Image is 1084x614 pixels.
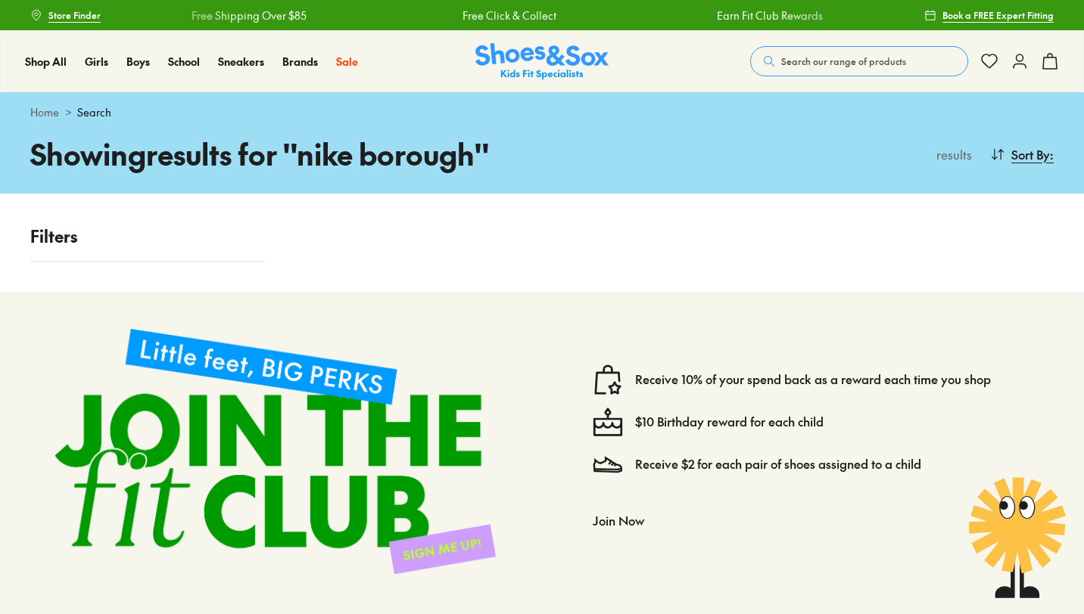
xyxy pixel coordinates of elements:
[942,8,1054,22] span: Book a FREE Expert Fitting
[282,54,318,70] a: Brands
[1050,145,1054,163] span: :
[30,2,101,29] a: Store Finder
[750,46,968,76] button: Search our range of products
[282,54,318,69] span: Brands
[593,364,623,395] img: vector1.svg
[462,8,556,23] a: Free Click & Collect
[593,449,623,479] img: Vector_3098.svg
[168,54,200,70] a: School
[30,104,1054,120] div: >
[635,456,921,473] a: Receive $2 for each pair of shoes assigned to a child
[336,54,358,70] a: Sale
[1011,145,1050,163] span: Sort By
[30,132,542,175] h1: Showing results for " nike borough "
[990,138,1054,171] button: Sort By:
[25,54,67,70] a: Shop All
[716,8,822,23] a: Earn Fit Club Rewards
[635,414,824,430] a: $10 Birthday reward for each child
[475,43,609,80] a: Shoes & Sox
[30,224,263,249] p: Filters
[336,54,358,69] span: Sale
[593,504,644,537] button: Join Now
[930,145,972,163] p: results
[126,54,150,69] span: Boys
[635,371,991,388] a: Receive 10% of your spend back as a reward each time you shop
[218,54,264,69] span: Sneakers
[191,8,306,23] a: Free Shipping Over $85
[85,54,108,69] span: Girls
[218,54,264,70] a: Sneakers
[475,43,609,80] img: SNS_Logo_Responsive.svg
[593,407,623,437] img: cake--candle-birthday-event-special-sweet-cake-bake.svg
[85,54,108,70] a: Girls
[924,2,1054,29] a: Book a FREE Expert Fitting
[48,8,101,22] span: Store Finder
[77,104,111,120] span: Search
[30,304,520,598] img: sign-up-footer.png
[25,54,67,69] span: Shop All
[126,54,150,70] a: Boys
[168,54,200,69] span: School
[781,54,906,68] span: Search our range of products
[30,104,59,120] a: Home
